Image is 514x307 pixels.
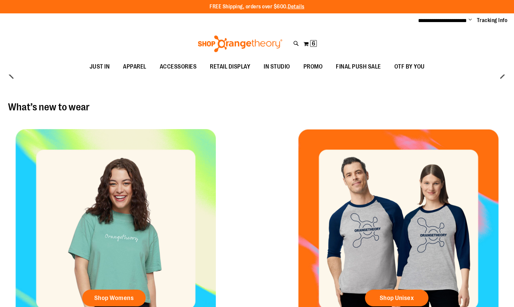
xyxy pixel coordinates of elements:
span: FINAL PUSH SALE [336,59,381,74]
a: OTF BY YOU [388,59,431,75]
a: IN STUDIO [257,59,297,75]
a: ACCESSORIES [153,59,204,75]
a: FINAL PUSH SALE [329,59,388,75]
a: PROMO [297,59,330,75]
button: prev [5,68,18,81]
a: RETAIL DISPLAY [203,59,257,75]
span: JUST IN [90,59,110,74]
span: ACCESSORIES [160,59,197,74]
button: next [496,68,509,81]
a: Shop Unisex [365,290,428,306]
span: IN STUDIO [264,59,290,74]
span: APPAREL [123,59,146,74]
span: Shop Womens [94,294,134,302]
a: Tracking Info [477,17,508,24]
img: Shop Orangetheory [197,35,283,52]
a: JUST IN [83,59,117,75]
button: Account menu [469,17,472,24]
a: APPAREL [116,59,153,75]
h2: What’s new to wear [8,102,506,112]
span: Shop Unisex [380,294,414,302]
span: OTF BY YOU [394,59,425,74]
a: Details [288,4,304,10]
span: 6 [312,40,315,47]
span: RETAIL DISPLAY [210,59,250,74]
a: Shop Womens [82,290,146,306]
p: FREE Shipping, orders over $600. [210,3,304,11]
span: PROMO [303,59,323,74]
